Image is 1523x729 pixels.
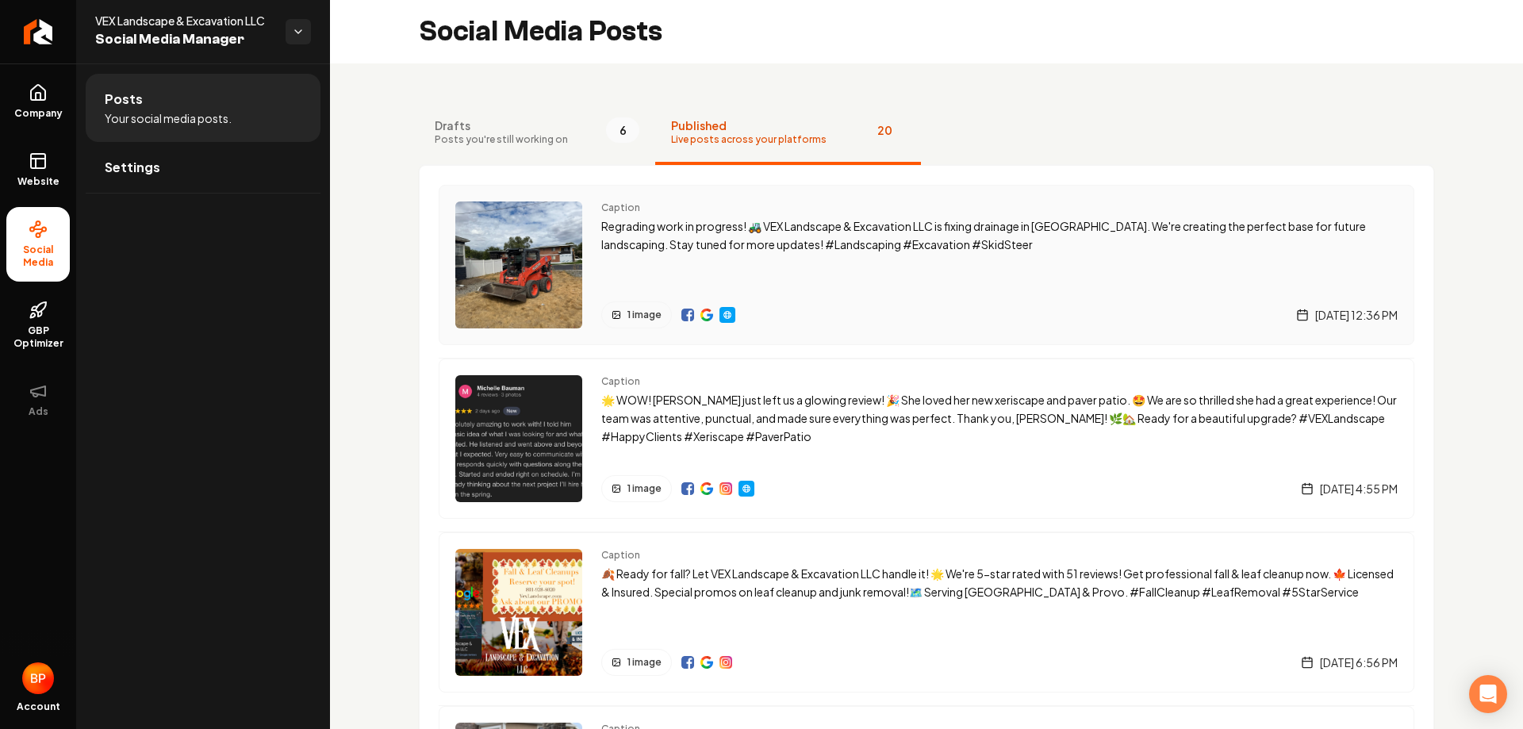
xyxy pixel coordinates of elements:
[22,662,54,694] button: Open user button
[700,482,713,495] a: View on Google Business Profile
[419,102,655,165] button: DraftsPosts you're still working on6
[22,405,55,418] span: Ads
[105,158,160,177] span: Settings
[700,656,713,669] a: View on Google Business Profile
[455,549,582,676] img: Post preview
[700,309,713,321] a: View on Google Business Profile
[95,29,273,51] span: Social Media Manager
[681,656,694,669] a: View on Facebook
[865,117,905,143] span: 20
[1469,675,1507,713] div: Open Intercom Messenger
[719,656,732,669] a: View on Instagram
[681,309,694,321] a: View on Facebook
[721,309,734,321] img: Website
[719,482,732,495] img: Instagram
[419,16,662,48] h2: Social Media Posts
[1320,654,1398,670] span: [DATE] 6:56 PM
[1315,307,1398,323] span: [DATE] 12:36 PM
[671,117,827,133] span: Published
[6,244,70,269] span: Social Media
[6,288,70,363] a: GBP Optimizer
[22,662,54,694] img: Bailey Paraspolo
[95,13,273,29] span: VEX Landscape & Excavation LLC
[681,309,694,321] img: Facebook
[740,482,753,495] img: Website
[105,110,232,126] span: Your social media posts.
[700,656,713,669] img: Google
[6,369,70,431] button: Ads
[439,531,1414,693] a: Post previewCaption🍂 Ready for fall? Let VEX Landscape & Excavation LLC handle it! 🌟 We're 5-star...
[601,201,1398,214] span: Caption
[6,324,70,350] span: GBP Optimizer
[419,102,1434,165] nav: Tabs
[627,656,662,669] span: 1 image
[439,185,1414,345] a: Post previewCaptionRegrading work in progress! 🚜 VEX Landscape & Excavation LLC is fixing drainag...
[6,139,70,201] a: Website
[105,90,143,109] span: Posts
[1320,481,1398,497] span: [DATE] 4:55 PM
[627,309,662,321] span: 1 image
[655,102,921,165] button: PublishedLive posts across your platforms20
[719,482,732,495] a: View on Instagram
[627,482,662,495] span: 1 image
[6,71,70,132] a: Company
[601,375,1398,388] span: Caption
[719,307,735,323] a: Website
[86,142,320,193] a: Settings
[601,549,1398,562] span: Caption
[435,133,568,146] span: Posts you're still working on
[17,700,60,713] span: Account
[681,482,694,495] a: View on Facebook
[11,175,66,188] span: Website
[601,565,1398,601] p: 🍂 Ready for fall? Let VEX Landscape & Excavation LLC handle it! 🌟 We're 5-star rated with 51 revi...
[681,656,694,669] img: Facebook
[601,217,1398,254] p: Regrading work in progress! 🚜 VEX Landscape & Excavation LLC is fixing drainage in [GEOGRAPHIC_DA...
[700,482,713,495] img: Google
[455,201,582,328] img: Post preview
[439,358,1414,519] a: Post previewCaption🌟 WOW! [PERSON_NAME] just left us a glowing review! 🎉 She loved her new xerisc...
[601,391,1398,445] p: 🌟 WOW! [PERSON_NAME] just left us a glowing review! 🎉 She loved her new xeriscape and paver patio...
[671,133,827,146] span: Live posts across your platforms
[455,375,582,502] img: Post preview
[719,656,732,669] img: Instagram
[681,482,694,495] img: Facebook
[606,117,639,143] span: 6
[738,481,754,497] a: Website
[8,107,69,120] span: Company
[700,309,713,321] img: Google
[435,117,568,133] span: Drafts
[24,19,53,44] img: Rebolt Logo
